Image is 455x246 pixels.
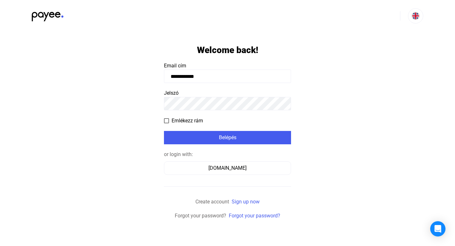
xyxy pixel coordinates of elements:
[166,164,289,172] div: [DOMAIN_NAME]
[164,63,186,69] span: Email cím
[166,134,289,141] div: Belépés
[408,8,423,24] button: EN
[164,165,291,171] a: [DOMAIN_NAME]
[164,151,291,158] div: or login with:
[430,221,445,236] div: Open Intercom Messenger
[195,199,229,205] span: Create account
[175,213,226,219] span: Forgot your password?
[164,161,291,175] button: [DOMAIN_NAME]
[164,131,291,144] button: Belépés
[197,44,258,56] h1: Welcome back!
[164,90,179,96] span: Jelszó
[232,199,260,205] a: Sign up now
[229,213,280,219] a: Forgot your password?
[172,117,203,125] span: Emlékezz rám
[32,8,64,21] img: black-payee-blue-dot.svg
[412,12,419,20] img: EN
